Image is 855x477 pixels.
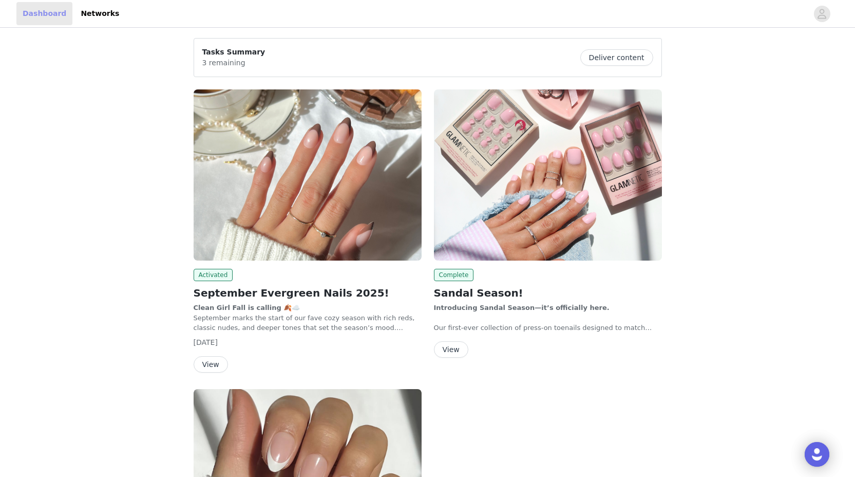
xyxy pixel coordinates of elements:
[434,346,468,354] a: View
[202,47,265,58] p: Tasks Summary
[434,304,610,311] strong: Introducing Sandal Season—it’s officially here.
[434,285,662,301] h2: Sandal Season!
[817,6,827,22] div: avatar
[580,49,653,66] button: Deliver content
[194,285,422,301] h2: September Evergreen Nails 2025!
[202,58,265,68] p: 3 remaining
[194,269,233,281] span: Activated
[16,2,72,25] a: Dashboard
[194,356,228,373] button: View
[74,2,125,25] a: Networks
[434,341,468,358] button: View
[434,89,662,261] img: Glamnetic
[194,361,228,369] a: View
[194,304,300,311] strong: Clean Girl Fall is calling 🍂☁️
[434,269,474,281] span: Complete
[194,338,218,346] span: [DATE]
[194,89,422,261] img: Glamnetic
[434,323,662,333] p: Our first-ever collection of press-on toenails designed to match your mani and make your pedi eff...
[194,303,422,333] p: September marks the start of our fave cozy season with rich reds, classic nudes, and deeper tones...
[805,442,829,467] div: Open Intercom Messenger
